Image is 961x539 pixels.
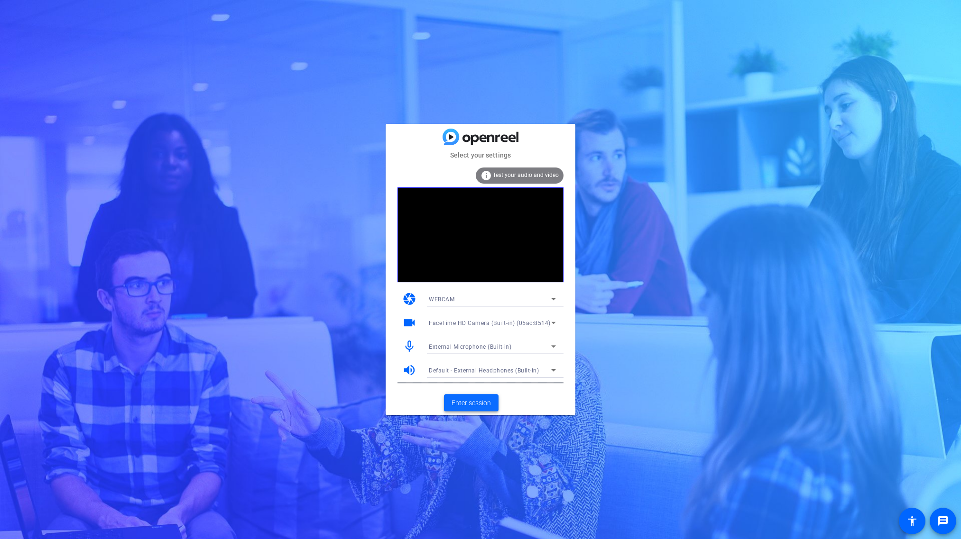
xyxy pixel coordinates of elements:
[402,292,416,306] mat-icon: camera
[402,363,416,377] mat-icon: volume_up
[429,296,454,303] span: WEBCAM
[402,316,416,330] mat-icon: videocam
[402,339,416,353] mat-icon: mic_none
[443,129,518,145] img: blue-gradient.svg
[493,172,559,178] span: Test your audio and video
[906,515,918,527] mat-icon: accessibility
[452,398,491,408] span: Enter session
[444,394,499,411] button: Enter session
[480,170,492,181] mat-icon: info
[937,515,949,527] mat-icon: message
[429,320,551,326] span: FaceTime HD Camera (Built-in) (05ac:8514)
[429,367,539,374] span: Default - External Headphones (Built-in)
[429,344,511,350] span: External Microphone (Built-in)
[386,150,575,160] mat-card-subtitle: Select your settings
